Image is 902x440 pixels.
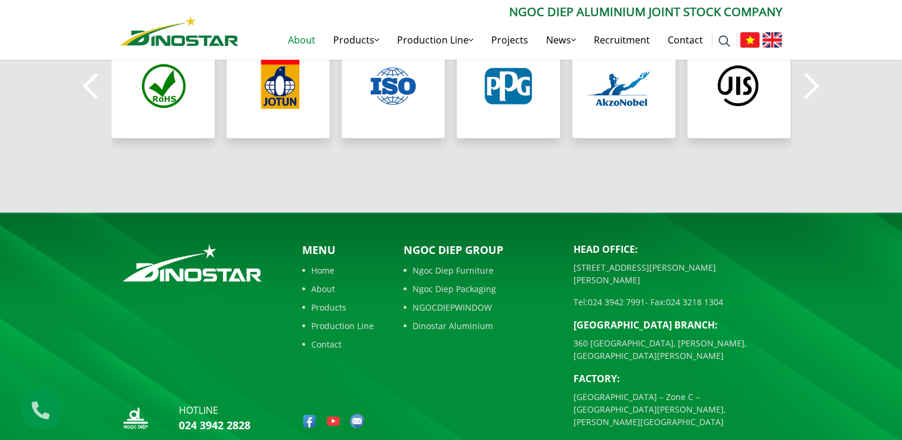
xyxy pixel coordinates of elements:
a: Production Line [388,21,482,59]
a: Contact [659,21,712,59]
a: About [279,21,324,59]
img: English [762,32,782,48]
div: 1 / 8 [111,35,215,138]
p: Menu [302,242,374,258]
a: News [537,21,585,59]
a: Products [324,21,388,59]
a: NGOCDIEPWINDOW [404,301,556,314]
button: Previous slide [79,66,103,107]
a: Dinostar Aluminium [404,320,556,332]
img: search [718,35,730,47]
a: Products [302,301,374,314]
a: 024 3942 2828 [179,418,250,432]
p: Factory: [574,371,782,386]
img: logo_footer [120,242,264,284]
p: Head Office: [574,242,782,256]
div: 6 / 8 [687,35,791,138]
a: About [302,283,374,295]
a: 024 3218 1304 [666,296,723,308]
div: 5 / 8 [572,35,675,138]
a: Home [302,264,374,277]
a: 024 3942 7991 [588,296,645,308]
img: logo_nd_footer [120,403,150,433]
img: Nhôm Dinostar [120,16,238,46]
div: 2 / 8 [227,35,330,138]
p: 360 [GEOGRAPHIC_DATA], [PERSON_NAME], [GEOGRAPHIC_DATA][PERSON_NAME] [574,337,782,362]
a: Contact [302,338,374,351]
a: Projects [482,21,537,59]
a: Ngoc Diep Packaging [404,283,556,295]
p: [GEOGRAPHIC_DATA] BRANCH: [574,318,782,332]
a: Recruitment [585,21,659,59]
p: hotline [179,403,250,417]
button: Next slide [800,66,824,107]
p: Ngoc Diep Aluminium Joint Stock Company [238,3,782,21]
p: Ngoc Diep Group [404,242,556,258]
div: 4 / 8 [457,35,560,138]
p: Tel: - Fax: [574,296,782,308]
img: Tiếng Việt [740,32,760,48]
a: Production Line [302,320,374,332]
div: 3 / 8 [342,35,445,138]
a: Ngoc Diep Furniture [404,264,556,277]
p: [GEOGRAPHIC_DATA] – Zone C – [GEOGRAPHIC_DATA][PERSON_NAME], [PERSON_NAME][GEOGRAPHIC_DATA] [574,391,782,428]
p: [STREET_ADDRESS][PERSON_NAME][PERSON_NAME] [574,261,782,286]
